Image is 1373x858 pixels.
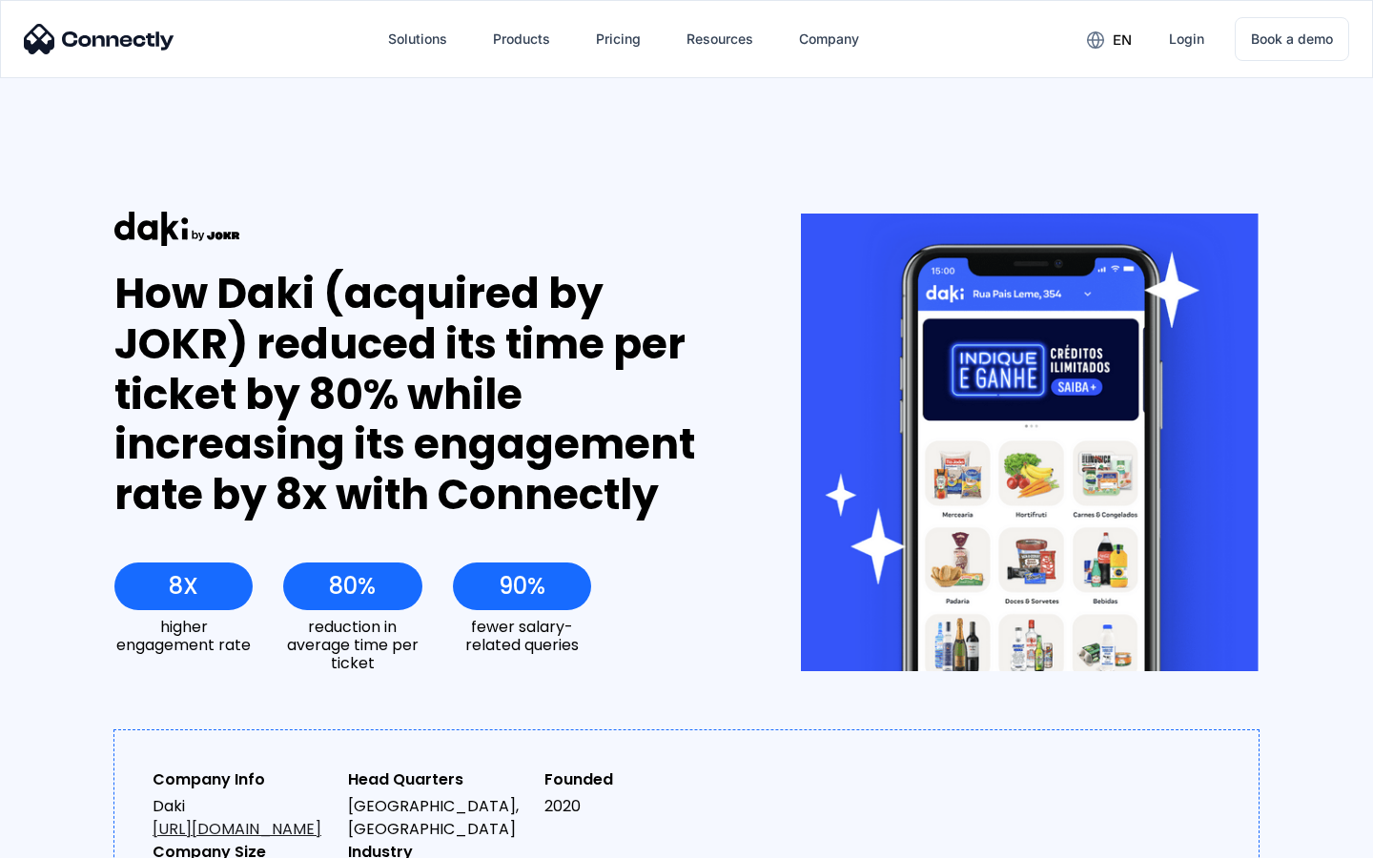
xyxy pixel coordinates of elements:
a: Login [1154,16,1219,62]
div: Products [493,26,550,52]
img: Connectly Logo [24,24,174,54]
div: 90% [499,573,545,600]
div: higher engagement rate [114,618,253,654]
div: en [1113,27,1132,53]
a: Pricing [581,16,656,62]
div: Solutions [388,26,447,52]
div: 8X [169,573,198,600]
div: Company [799,26,859,52]
div: [GEOGRAPHIC_DATA], [GEOGRAPHIC_DATA] [348,795,528,841]
div: How Daki (acquired by JOKR) reduced its time per ticket by 80% while increasing its engagement ra... [114,269,731,521]
div: 80% [329,573,376,600]
div: Resources [686,26,753,52]
div: 2020 [544,795,725,818]
a: Book a demo [1235,17,1349,61]
div: fewer salary-related queries [453,618,591,654]
div: Head Quarters [348,768,528,791]
a: [URL][DOMAIN_NAME] [153,818,321,840]
div: reduction in average time per ticket [283,618,421,673]
div: Pricing [596,26,641,52]
div: Login [1169,26,1204,52]
div: Daki [153,795,333,841]
div: Founded [544,768,725,791]
div: Company Info [153,768,333,791]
